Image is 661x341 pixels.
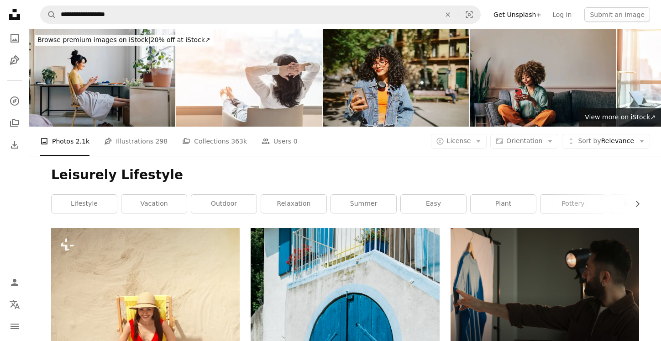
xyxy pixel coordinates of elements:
[490,134,558,149] button: Orientation
[431,134,487,149] button: License
[331,195,396,213] a: summer
[294,136,298,146] span: 0
[578,137,601,144] span: Sort by
[323,29,469,127] img: Fashionable young woman in Barcelona
[488,7,547,22] a: Get Unsplash+
[540,195,606,213] a: pottery
[458,6,480,23] button: Visual search
[261,195,326,213] a: relaxation
[585,113,656,121] span: View more on iStock ↗
[578,137,634,146] span: Relevance
[584,7,650,22] button: Submit an image
[401,195,466,213] a: easy
[579,108,661,127] a: View more on iStock↗
[470,29,616,127] img: A Happy Beautiful Woman Texting On Her Mobile Phone While Relaxi
[547,7,577,22] a: Log in
[438,6,458,23] button: Clear
[121,195,187,213] a: vacation
[191,195,257,213] a: outdoor
[5,295,24,314] button: Language
[104,127,168,156] a: Illustrations 298
[29,29,175,127] img: A Smiling Caucasian Female Businesswoman Texting On Her Mobile Phone While Sitting At Home
[5,136,24,154] a: Download History
[629,195,639,213] button: scroll list to the right
[506,137,542,144] span: Orientation
[5,317,24,336] button: Menu
[52,195,117,213] a: lifestyle
[5,273,24,292] a: Log in / Sign up
[40,5,481,24] form: Find visuals sitewide
[562,134,650,149] button: Sort byRelevance
[37,36,210,43] span: 20% off at iStock ↗
[5,92,24,110] a: Explore
[156,136,168,146] span: 298
[176,29,322,127] img: Simple life style relaxation with Asian working business woman healthy lifestyle take it easy res...
[471,195,536,213] a: plant
[41,6,56,23] button: Search Unsplash
[5,29,24,48] a: Photos
[29,29,219,51] a: Browse premium images on iStock|20% off at iStock↗
[5,51,24,69] a: Illustrations
[51,167,639,183] h1: Leisurely Lifestyle
[182,127,247,156] a: Collections 363k
[5,114,24,132] a: Collections
[231,136,247,146] span: 363k
[447,137,471,144] span: License
[37,36,150,43] span: Browse premium images on iStock |
[262,127,298,156] a: Users 0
